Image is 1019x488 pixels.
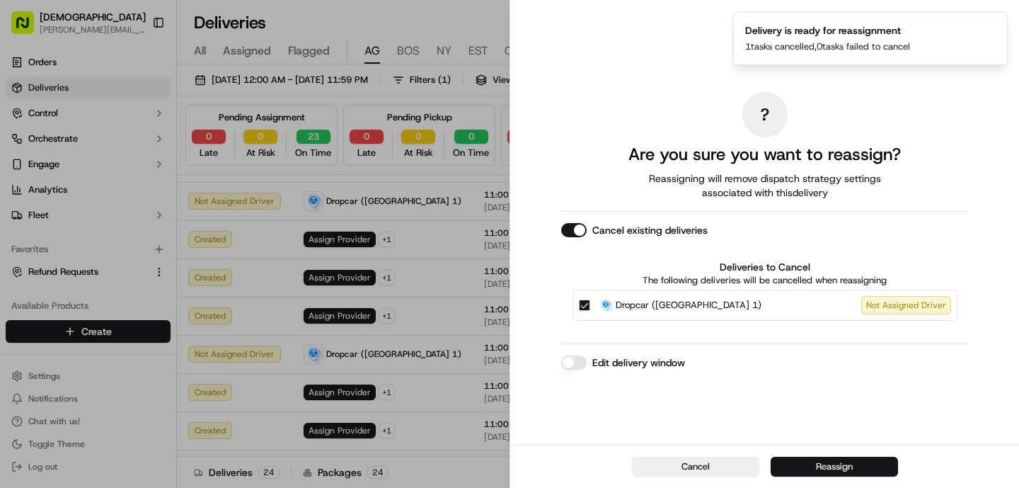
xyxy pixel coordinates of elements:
[599,298,613,312] img: Dropcar (NYC 1)
[771,457,898,477] button: Reassign
[8,200,114,225] a: 📗Knowledge Base
[14,135,40,161] img: 1736555255976-a54dd68f-1ca7-489b-9aae-adbdc363a1c4
[114,200,233,225] a: 💻API Documentation
[629,171,901,200] span: Reassigning will remove dispatch strategy settings associated with this delivery
[632,457,759,477] button: Cancel
[616,298,761,312] span: Dropcar ([GEOGRAPHIC_DATA] 1)
[592,356,685,370] label: Edit delivery window
[241,140,258,157] button: Start new chat
[14,14,42,42] img: Nash
[100,239,171,251] a: Powered byPylon
[120,207,131,218] div: 💻
[628,143,901,166] h2: Are you sure you want to reassign?
[37,91,255,106] input: Got a question? Start typing here...
[572,274,957,287] p: The following deliveries will be cancelled when reassigning
[592,223,708,237] label: Cancel existing deliveries
[134,205,227,220] span: API Documentation
[28,205,108,220] span: Knowledge Base
[14,57,258,79] p: Welcome 👋
[742,92,788,137] div: ?
[48,149,179,161] div: We're available if you need us!
[572,260,957,274] label: Deliveries to Cancel
[14,207,25,218] div: 📗
[141,240,171,251] span: Pylon
[48,135,232,149] div: Start new chat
